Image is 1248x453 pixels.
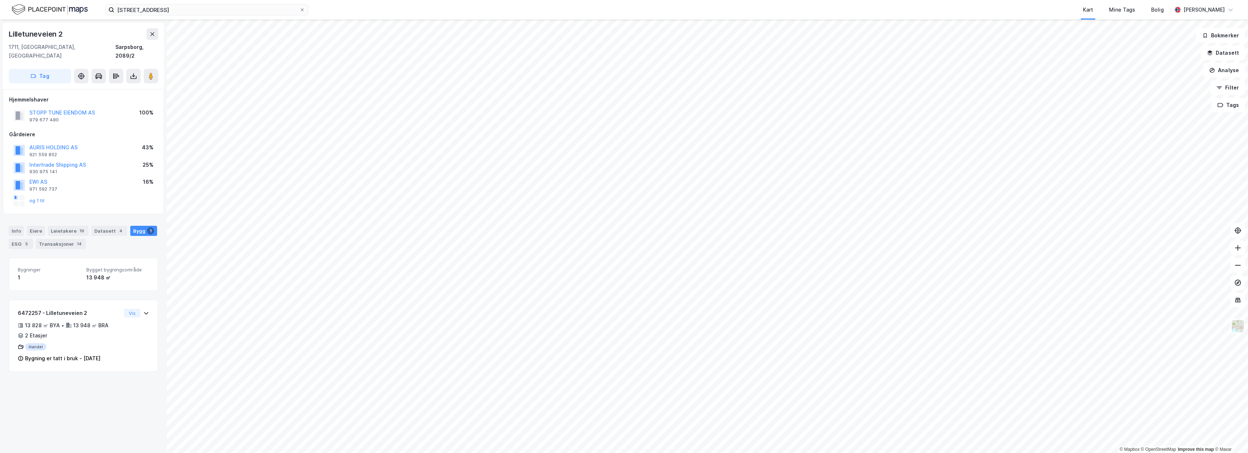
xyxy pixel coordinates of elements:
[18,267,81,273] span: Bygninger
[1141,447,1176,452] a: OpenStreetMap
[115,43,158,60] div: Sarpsborg, 2089/2
[9,239,33,249] div: ESG
[9,28,64,40] div: Lilletuneveien 2
[1203,63,1245,78] button: Analyse
[1151,5,1164,14] div: Bolig
[48,226,89,236] div: Leietakere
[1120,447,1140,452] a: Mapbox
[9,69,71,83] button: Tag
[143,161,153,169] div: 25%
[1212,418,1248,453] div: Kontrollprogram for chat
[1109,5,1135,14] div: Mine Tags
[12,3,88,16] img: logo.f888ab2527a4732fd821a326f86c7f29.svg
[139,108,153,117] div: 100%
[1211,98,1245,112] button: Tags
[143,178,153,186] div: 16%
[1210,80,1245,95] button: Filter
[29,117,59,123] div: 979 677 480
[29,169,57,175] div: 930 975 141
[23,240,30,248] div: 5
[29,152,57,158] div: 921 559 852
[29,186,57,192] div: 971 592 737
[147,227,154,234] div: 1
[18,273,81,282] div: 1
[61,323,64,328] div: •
[1178,447,1214,452] a: Improve this map
[91,226,127,236] div: Datasett
[86,267,149,273] span: Bygget bygningsområde
[1083,5,1093,14] div: Kart
[1196,28,1245,43] button: Bokmerker
[114,4,299,15] input: Søk på adresse, matrikkel, gårdeiere, leietakere eller personer
[75,240,83,248] div: 14
[130,226,157,236] div: Bygg
[78,227,86,234] div: 19
[18,309,121,317] div: 6472257 - Lilletuneveien 2
[1231,319,1245,333] img: Z
[25,321,60,330] div: 13 828 ㎡ BYA
[9,130,158,139] div: Gårdeiere
[1183,5,1225,14] div: [PERSON_NAME]
[1212,418,1248,453] iframe: Chat Widget
[25,331,47,340] div: 2 Etasjer
[124,309,140,317] button: Vis
[9,43,115,60] div: 1711, [GEOGRAPHIC_DATA], [GEOGRAPHIC_DATA]
[117,227,124,234] div: 4
[86,273,149,282] div: 13 948 ㎡
[9,95,158,104] div: Hjemmelshaver
[27,226,45,236] div: Eiere
[1201,46,1245,60] button: Datasett
[142,143,153,152] div: 43%
[73,321,108,330] div: 13 948 ㎡ BRA
[9,226,24,236] div: Info
[25,354,100,363] div: Bygning er tatt i bruk - [DATE]
[36,239,86,249] div: Transaksjoner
